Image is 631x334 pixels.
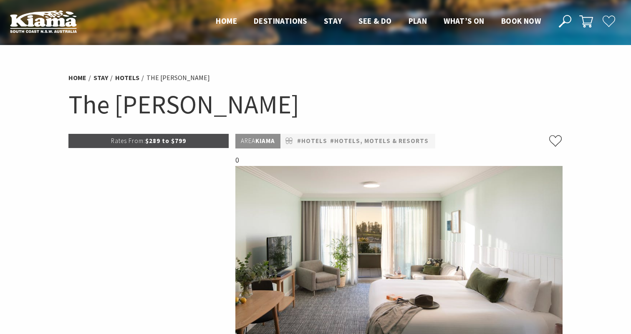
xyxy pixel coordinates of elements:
[444,16,485,26] span: What’s On
[501,16,541,27] a: Book now
[358,16,391,26] span: See & Do
[235,134,280,148] p: Kiama
[216,16,237,26] span: Home
[241,137,255,145] span: Area
[330,136,429,146] a: #Hotels, Motels & Resorts
[146,73,210,83] li: The [PERSON_NAME]
[324,16,342,27] a: Stay
[297,136,327,146] a: #Hotels
[444,16,485,27] a: What’s On
[254,16,307,26] span: Destinations
[111,137,145,145] span: Rates From:
[324,16,342,26] span: Stay
[358,16,391,27] a: See & Do
[409,16,427,26] span: Plan
[93,73,108,82] a: Stay
[216,16,237,27] a: Home
[254,16,307,27] a: Destinations
[409,16,427,27] a: Plan
[68,134,229,148] p: $289 to $799
[115,73,139,82] a: Hotels
[68,73,86,82] a: Home
[207,15,549,28] nav: Main Menu
[501,16,541,26] span: Book now
[10,10,77,33] img: Kiama Logo
[68,88,563,121] h1: The [PERSON_NAME]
